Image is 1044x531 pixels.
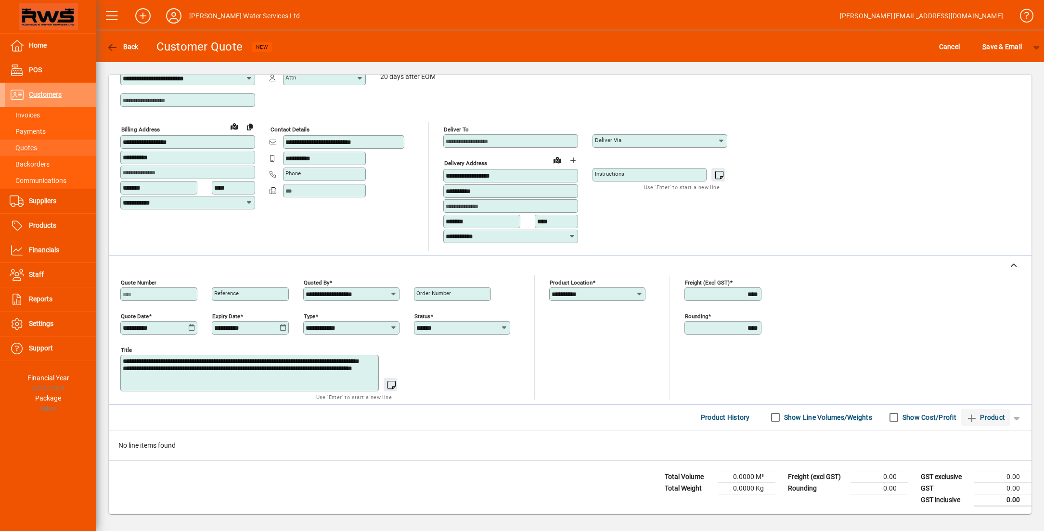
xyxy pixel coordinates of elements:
span: Backorders [10,160,50,168]
span: Quotes [10,144,37,152]
div: [PERSON_NAME] Water Services Ltd [189,8,300,24]
button: Product [961,409,1010,426]
mat-label: Rounding [685,312,708,319]
a: Staff [5,263,96,287]
td: 0.0000 M³ [718,471,775,482]
span: Home [29,41,47,49]
span: Settings [29,320,53,327]
span: Staff [29,271,44,278]
a: Settings [5,312,96,336]
div: Customer Quote [156,39,243,54]
mat-label: Order number [416,290,451,297]
a: Financials [5,238,96,262]
button: Back [104,38,141,55]
button: Cancel [937,38,963,55]
td: 0.00 [851,471,908,482]
label: Show Cost/Profit [901,413,956,422]
a: Quotes [5,140,96,156]
td: 0.0000 Kg [718,482,775,494]
span: POS [29,66,42,74]
button: Save & Email [978,38,1027,55]
button: Copy to Delivery address [242,119,258,134]
span: Cancel [939,39,960,54]
a: Support [5,337,96,361]
td: GST exclusive [916,471,974,482]
span: Payments [10,128,46,135]
a: Home [5,34,96,58]
button: Profile [158,7,189,25]
a: POS [5,58,96,82]
button: Add [128,7,158,25]
a: Invoices [5,107,96,123]
span: NEW [256,44,268,50]
mat-label: Freight (excl GST) [685,279,730,285]
a: Backorders [5,156,96,172]
a: View on map [550,152,565,168]
mat-label: Quote date [121,312,149,319]
span: Reports [29,295,52,303]
mat-label: Reference [214,290,239,297]
button: Choose address [565,153,580,168]
a: Reports [5,287,96,311]
td: Rounding [783,482,851,494]
a: Knowledge Base [1013,2,1032,33]
td: 0.00 [974,494,1031,506]
mat-label: Status [414,312,430,319]
td: Total Weight [660,482,718,494]
span: Product [966,410,1005,425]
td: 0.00 [974,482,1031,494]
mat-label: Quote number [121,279,156,285]
mat-label: Phone [285,170,301,177]
span: S [982,43,986,51]
span: Financials [29,246,59,254]
td: 0.00 [974,471,1031,482]
mat-label: Instructions [595,170,624,177]
td: Freight (excl GST) [783,471,851,482]
span: Invoices [10,111,40,119]
td: 0.00 [851,482,908,494]
span: ave & Email [982,39,1022,54]
a: Products [5,214,96,238]
mat-hint: Use 'Enter' to start a new line [644,181,720,193]
span: Customers [29,91,62,98]
span: Suppliers [29,197,56,205]
mat-label: Deliver To [444,126,469,133]
mat-label: Product location [550,279,593,285]
td: Total Volume [660,471,718,482]
button: Product History [697,409,754,426]
label: Show Line Volumes/Weights [782,413,872,422]
td: GST [916,482,974,494]
span: Back [106,43,139,51]
div: [PERSON_NAME] [EMAIL_ADDRESS][DOMAIN_NAME] [840,8,1003,24]
a: Suppliers [5,189,96,213]
td: GST inclusive [916,494,974,506]
mat-label: Attn [285,74,296,81]
a: Communications [5,172,96,189]
a: View on map [227,118,242,134]
span: Communications [10,177,66,184]
mat-hint: Use 'Enter' to start a new line [316,391,392,402]
a: Payments [5,123,96,140]
span: Product History [701,410,750,425]
mat-label: Quoted by [304,279,329,285]
mat-label: Type [304,312,315,319]
app-page-header-button: Back [96,38,149,55]
mat-label: Expiry date [212,312,240,319]
span: 20 days after EOM [380,73,436,81]
mat-label: Title [121,346,132,353]
span: Support [29,344,53,352]
span: Package [35,394,61,402]
span: Products [29,221,56,229]
div: No line items found [109,431,1031,460]
mat-label: Deliver via [595,137,621,143]
span: Financial Year [27,374,69,382]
